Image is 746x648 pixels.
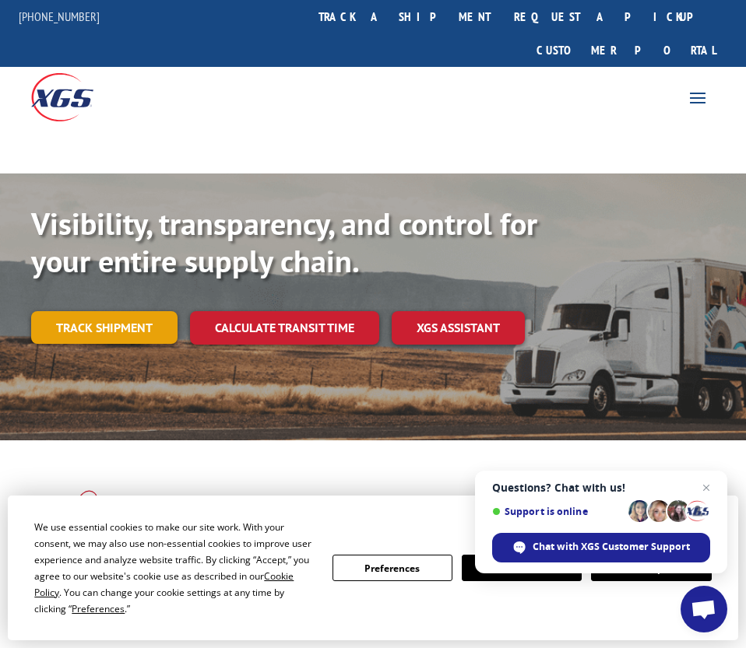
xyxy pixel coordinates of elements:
[492,506,623,517] span: Support is online
[34,519,313,617] div: We use essential cookies to make our site work. With your consent, we may also use non-essential ...
[681,586,727,632] a: Open chat
[533,540,690,554] span: Chat with XGS Customer Support
[62,490,111,531] img: xgs-icon-total-supply-chain-intelligence-red
[462,555,582,581] button: Decline
[19,9,100,24] a: [PHONE_NUMBER]
[525,33,727,67] a: Customer Portal
[8,496,738,640] div: Cookie Consent Prompt
[31,311,178,344] a: Track shipment
[31,203,537,281] b: Visibility, transparency, and control for your entire supply chain.
[392,311,525,345] a: XGS ASSISTANT
[492,533,710,562] span: Chat with XGS Customer Support
[72,602,125,615] span: Preferences
[190,311,379,345] a: Calculate transit time
[333,555,452,581] button: Preferences
[492,482,710,494] span: Questions? Chat with us!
